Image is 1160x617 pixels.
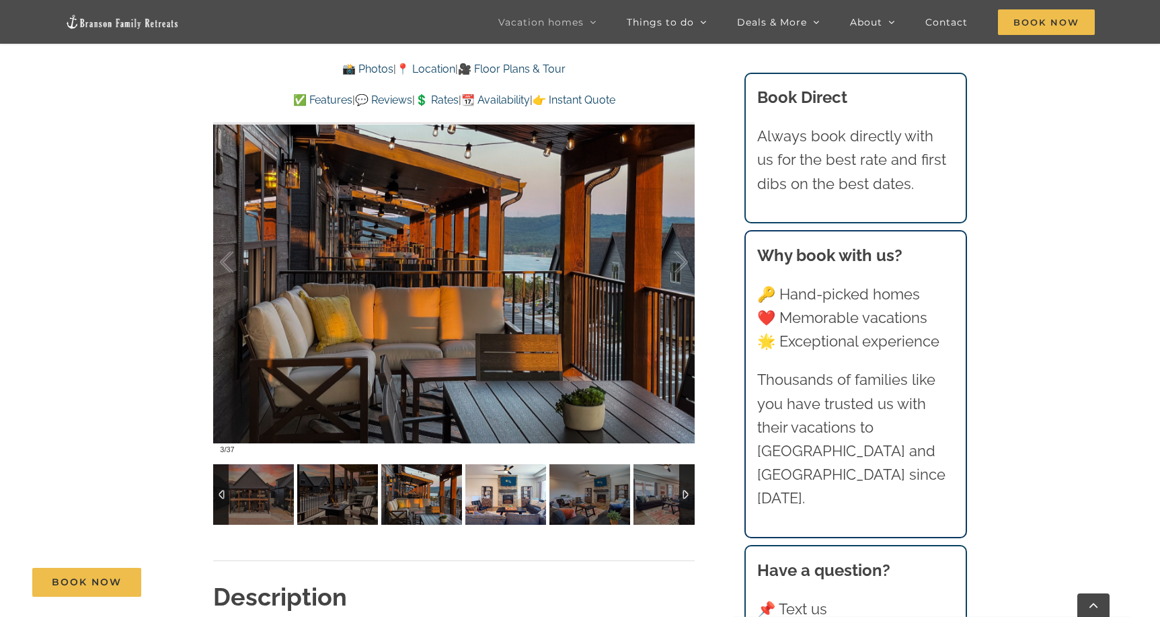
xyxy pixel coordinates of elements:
[627,17,694,27] span: Things to do
[461,94,530,106] a: 📆 Availability
[633,464,714,525] img: Pineapple-Shores-at-Table-Rock-Lake-3006-scaled.jpg-nggid043172-ngg0dyn-120x90-00f0w010c011r110f1...
[757,124,954,196] p: Always book directly with us for the best rate and first dibs on the best dates.
[998,9,1095,35] span: Book Now
[549,464,630,525] img: Pineapple-Shores-at-Table-Rock-Lake-3003-Edit-scaled.jpg-nggid043171-ngg0dyn-120x90-00f0w010c011r...
[757,87,847,107] b: Book Direct
[925,17,968,27] span: Contact
[757,368,954,510] p: Thousands of families like you have trusted us with their vacations to [GEOGRAPHIC_DATA] and [GEO...
[213,583,347,611] strong: Description
[757,283,954,354] p: 🔑 Hand-picked homes ❤️ Memorable vacations 🌟 Exceptional experience
[213,464,294,525] img: Pineapple-Shores-Rocky-Shores-summer-2023-1102-Edit-scaled.jpg-nggid043190-ngg0dyn-120x90-00f0w01...
[415,94,459,106] a: 💲 Rates
[65,14,180,30] img: Branson Family Retreats Logo
[293,94,352,106] a: ✅ Features
[458,63,566,75] a: 🎥 Floor Plans & Tour
[52,577,122,588] span: Book Now
[213,92,695,109] p: | | | |
[381,464,462,525] img: Pineapple-Shores-vacation-home-Table-Rock-Lake-1111-scaled.jpg-nggid041438-ngg0dyn-120x90-00f0w01...
[850,17,882,27] span: About
[757,244,954,268] h3: Why book with us?
[498,17,584,27] span: Vacation homes
[396,63,455,75] a: 📍 Location
[757,560,890,580] strong: Have a question?
[213,61,695,78] p: | |
[342,63,393,75] a: 📸 Photos
[465,464,546,525] img: Pineapple-Shores-at-Table-Rock-Lake-3001-Edit-scaled.jpg-nggid043186-ngg0dyn-120x90-00f0w010c011r...
[32,568,141,597] a: Book Now
[297,464,378,525] img: Pineapple-Shores-Christmas-at-Table-Rock-Lake-Branson-Missouri-1511-Edit-scaled.jpg-nggid043189-n...
[737,17,807,27] span: Deals & More
[533,94,615,106] a: 👉 Instant Quote
[355,94,412,106] a: 💬 Reviews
